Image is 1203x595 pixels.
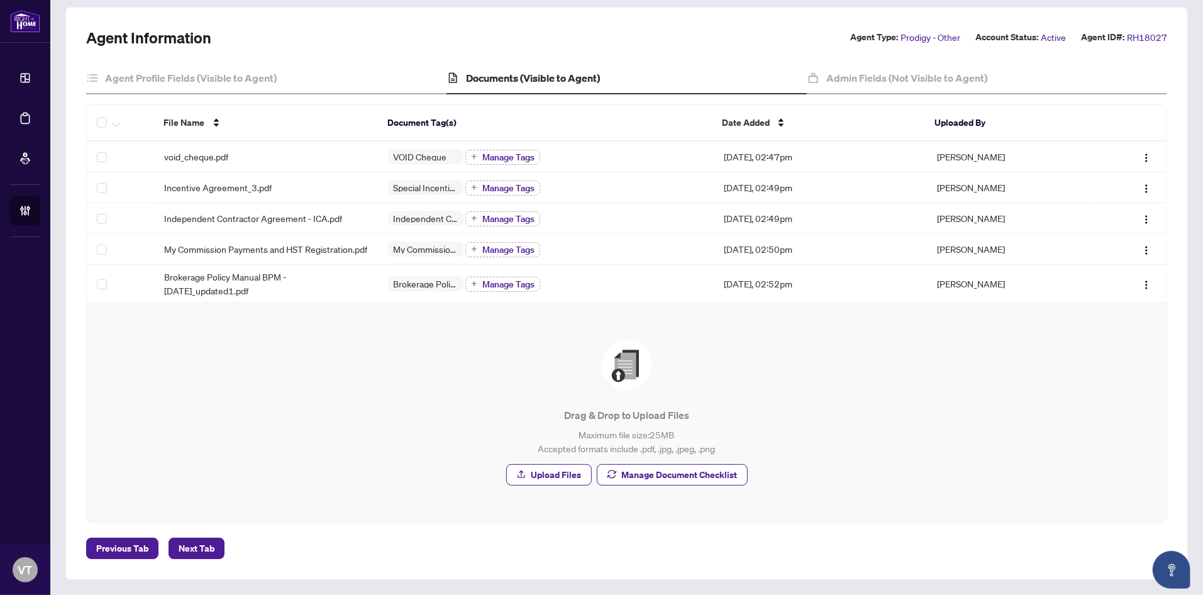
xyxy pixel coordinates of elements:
[96,538,148,559] span: Previous Tab
[1141,245,1151,255] img: Logo
[1153,551,1190,589] button: Open asap
[102,318,1151,507] span: File UploadDrag & Drop to Upload FilesMaximum file size:25MBAccepted formats include .pdf, .jpg, ...
[164,270,368,297] span: Brokerage Policy Manual BPM - [DATE]_updated1.pdf
[1081,30,1124,45] label: Agent ID#:
[597,464,748,486] button: Manage Document Checklist
[714,142,926,172] td: [DATE], 02:47pm
[482,245,535,254] span: Manage Tags
[714,265,926,303] td: [DATE], 02:52pm
[471,246,477,252] span: plus
[164,150,228,164] span: void_cheque.pdf
[712,105,924,142] th: Date Added
[388,214,463,223] span: Independent Contractor Agreement
[927,142,1095,172] td: [PERSON_NAME]
[482,280,535,289] span: Manage Tags
[1141,153,1151,163] img: Logo
[465,277,540,292] button: Manage Tags
[927,234,1095,265] td: [PERSON_NAME]
[471,281,477,287] span: plus
[1136,239,1156,259] button: Logo
[388,183,463,192] span: Special Incentive Agreement
[388,152,452,161] span: VOID Cheque
[471,215,477,221] span: plus
[10,9,40,33] img: logo
[86,538,158,559] button: Previous Tab
[164,181,272,194] span: Incentive Agreement_3.pdf
[901,30,960,45] span: Prodigy - Other
[1141,280,1151,290] img: Logo
[465,181,540,196] button: Manage Tags
[482,184,535,192] span: Manage Tags
[927,265,1095,303] td: [PERSON_NAME]
[179,538,214,559] span: Next Tab
[1136,177,1156,197] button: Logo
[850,30,898,45] label: Agent Type:
[482,153,535,162] span: Manage Tags
[927,203,1095,234] td: [PERSON_NAME]
[1041,30,1066,45] span: Active
[377,105,712,142] th: Document Tag(s)
[927,172,1095,203] td: [PERSON_NAME]
[164,242,367,256] span: My Commission Payments and HST Registration.pdf
[466,70,600,86] h4: Documents (Visible to Agent)
[531,465,582,485] span: Upload Files
[1141,214,1151,225] img: Logo
[154,105,377,142] th: File Name
[169,538,225,559] button: Next Tab
[714,172,926,203] td: [DATE], 02:49pm
[465,242,540,257] button: Manage Tags
[471,184,477,191] span: plus
[465,150,540,165] button: Manage Tags
[826,70,987,86] h4: Admin Fields (Not Visible to Agent)
[602,340,652,390] img: File Upload
[164,116,205,130] span: File Name
[506,464,592,486] button: Upload Files
[714,203,926,234] td: [DATE], 02:49pm
[482,214,535,223] span: Manage Tags
[714,234,926,265] td: [DATE], 02:50pm
[722,116,770,130] span: Date Added
[112,408,1141,423] p: Drag & Drop to Upload Files
[388,245,463,253] span: My Commission Payments and HST Registration
[975,30,1038,45] label: Account Status:
[471,153,477,160] span: plus
[622,465,738,485] span: Manage Document Checklist
[1136,274,1156,294] button: Logo
[1136,147,1156,167] button: Logo
[164,211,342,225] span: Independent Contractor Agreement - ICA.pdf
[86,28,211,48] h2: Agent Information
[1141,184,1151,194] img: Logo
[1136,208,1156,228] button: Logo
[18,561,33,579] span: VT
[388,279,463,288] span: Brokerage Policy Manual
[924,105,1092,142] th: Uploaded By
[465,211,540,226] button: Manage Tags
[105,70,277,86] h4: Agent Profile Fields (Visible to Agent)
[1127,30,1167,45] span: RH18027
[112,428,1141,455] p: Maximum file size: 25 MB Accepted formats include .pdf, .jpg, .jpeg, .png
